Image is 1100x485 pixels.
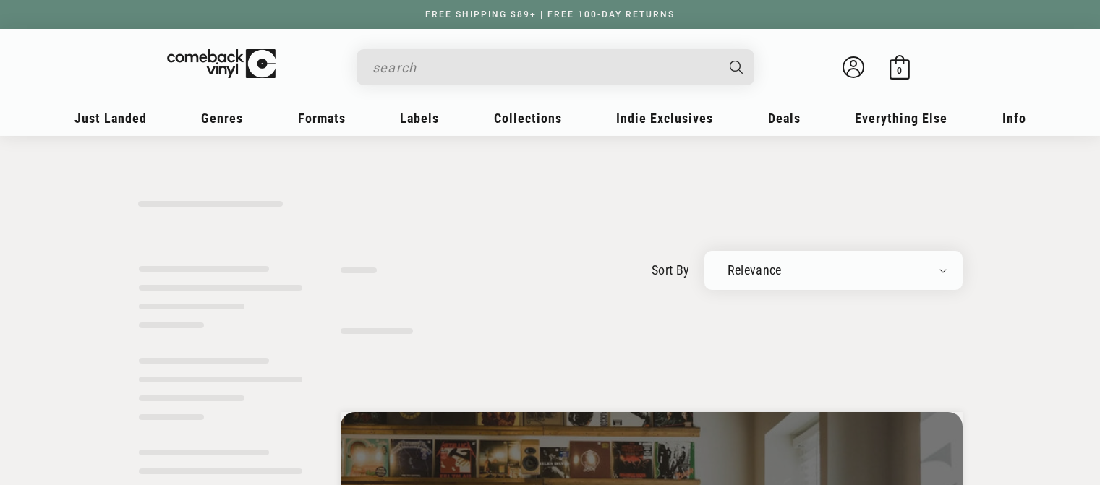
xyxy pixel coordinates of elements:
[616,111,713,126] span: Indie Exclusives
[855,111,947,126] span: Everything Else
[201,111,243,126] span: Genres
[372,53,715,82] input: search
[1002,111,1026,126] span: Info
[357,49,754,85] div: Search
[411,9,689,20] a: FREE SHIPPING $89+ | FREE 100-DAY RETURNS
[652,260,690,280] label: sort by
[298,111,346,126] span: Formats
[494,111,562,126] span: Collections
[74,111,147,126] span: Just Landed
[768,111,801,126] span: Deals
[897,65,902,76] span: 0
[717,49,756,85] button: Search
[400,111,439,126] span: Labels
